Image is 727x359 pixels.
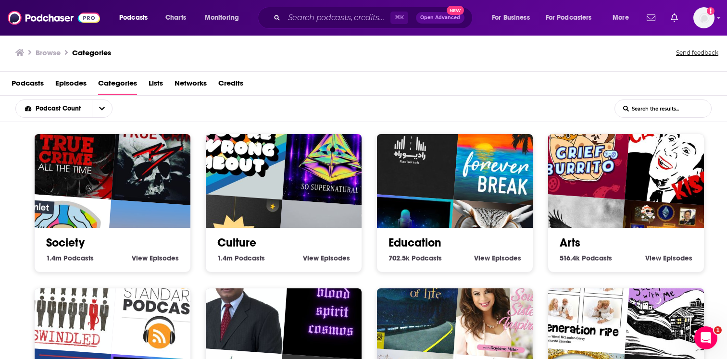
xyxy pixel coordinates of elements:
span: Charts [165,11,186,25]
button: open menu [16,105,92,112]
button: Open AdvancedNew [416,12,464,24]
span: Podcasts [119,11,148,25]
span: Episodes [321,254,350,262]
button: open menu [113,10,160,25]
img: So Supernatural [282,107,382,206]
span: Podcasts [63,254,94,262]
img: One Third of Life [360,254,460,354]
span: For Business [492,11,530,25]
a: Categories [98,75,137,95]
a: Society [46,235,85,250]
img: Forever Break [453,107,553,206]
span: ⌘ K [390,12,408,24]
a: View Culture Episodes [303,254,350,262]
img: Cage's Kiss: The Nicolas Cage Podcast [625,107,724,206]
span: New [447,6,464,15]
span: View [645,254,661,262]
div: Search podcasts, credits, & more... [267,7,482,29]
img: GENERATION RIPE [531,254,631,354]
a: Credits [218,75,243,95]
span: Podcasts [582,254,612,262]
img: Podchaser - Follow, Share and Rate Podcasts [8,9,100,27]
a: Podcasts [12,75,44,95]
img: Identidad en Tiempo Difícil [189,254,288,354]
button: open menu [606,10,641,25]
h3: Browse [36,48,61,57]
span: 1.4m [46,254,62,262]
span: For Podcasters [546,11,592,25]
a: 702.5k Education Podcasts [389,254,442,262]
a: View Arts Episodes [645,254,692,262]
a: Culture [217,235,256,250]
span: View [132,254,148,262]
span: Logged in as EllaRoseMurphy [693,7,714,28]
span: Podcasts [235,254,265,262]
a: Lists [149,75,163,95]
a: Categories [72,48,111,57]
button: open menu [539,10,606,25]
img: Swindled [18,254,117,354]
a: View Society Episodes [132,254,179,262]
span: 1.4m [217,254,233,262]
span: View [303,254,319,262]
span: Monitoring [205,11,239,25]
span: Open Advanced [420,15,460,20]
span: Podcast Count [36,105,84,112]
a: Networks [175,75,207,95]
a: Education [389,235,441,250]
a: Arts [560,235,580,250]
span: 516.4k [560,254,580,262]
span: Podcasts [412,254,442,262]
h2: Choose List sort [15,99,127,118]
a: Show notifications dropdown [667,10,682,26]
a: 1.4m Culture Podcasts [217,254,265,262]
span: 702.5k [389,254,410,262]
img: User Profile [693,7,714,28]
svg: Email not verified [707,7,714,15]
span: More [613,11,629,25]
a: Episodes [55,75,87,95]
img: True Crime Bones [111,107,211,206]
img: رادیو راه با مجتبی شکوری [360,100,460,199]
a: 516.4k Arts Podcasts [560,254,612,262]
span: 1 [714,326,722,334]
span: Episodes [150,254,179,262]
button: open menu [198,10,251,25]
span: Episodes [492,254,521,262]
iframe: Intercom live chat [694,326,717,349]
a: 1.4m Society Podcasts [46,254,94,262]
span: View [474,254,490,262]
input: Search podcasts, credits, & more... [284,10,390,25]
span: Episodes [663,254,692,262]
img: Grief Burrito Gaming Podcast [531,100,631,199]
a: Show notifications dropdown [643,10,659,26]
button: Show profile menu [693,7,714,28]
button: open menu [485,10,542,25]
a: Charts [159,10,192,25]
a: View Education Episodes [474,254,521,262]
button: Send feedback [673,46,721,60]
img: You're Wrong About [189,100,288,199]
img: True Crime All The Time [18,100,117,199]
button: open menu [92,100,112,117]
